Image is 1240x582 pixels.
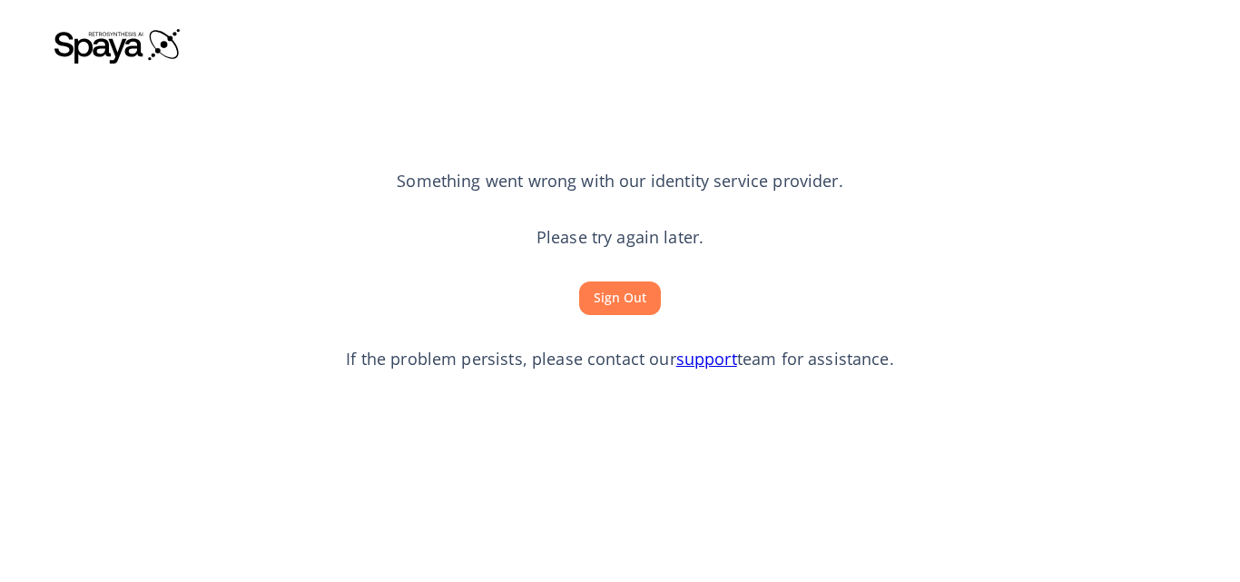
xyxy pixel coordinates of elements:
p: Please try again later. [536,226,704,250]
button: Sign Out [579,281,661,315]
img: Spaya logo [54,27,182,64]
a: support [676,348,737,370]
p: Something went wrong with our identity service provider. [397,170,842,193]
p: If the problem persists, please contact our team for assistance. [346,348,894,371]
